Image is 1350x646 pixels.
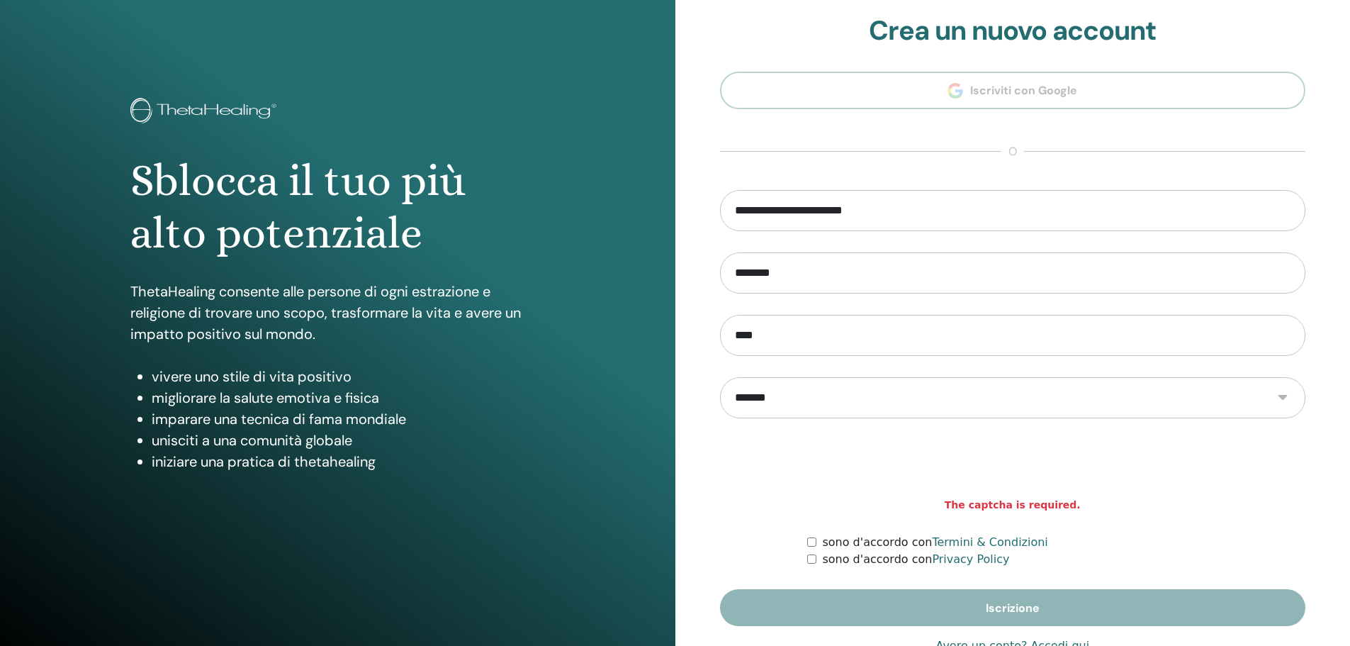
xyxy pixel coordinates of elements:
[1001,143,1024,160] span: o
[152,408,545,430] li: imparare una tecnica di fama mondiale
[822,534,1047,551] label: sono d'accordo con
[945,498,1081,513] strong: The captcha is required.
[932,552,1009,566] a: Privacy Policy
[152,451,545,472] li: iniziare una pratica di thetahealing
[152,387,545,408] li: migliorare la salute emotiva e fisica
[720,15,1306,48] h2: Crea un nuovo account
[822,551,1009,568] label: sono d'accordo con
[905,440,1120,495] iframe: reCAPTCHA
[932,535,1047,549] a: Termini & Condizioni
[152,366,545,387] li: vivere uno stile di vita positivo
[130,155,545,260] h1: Sblocca il tuo più alto potenziale
[152,430,545,451] li: unisciti a una comunità globale
[130,281,545,345] p: ThetaHealing consente alle persone di ogni estrazione e religione di trovare uno scopo, trasforma...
